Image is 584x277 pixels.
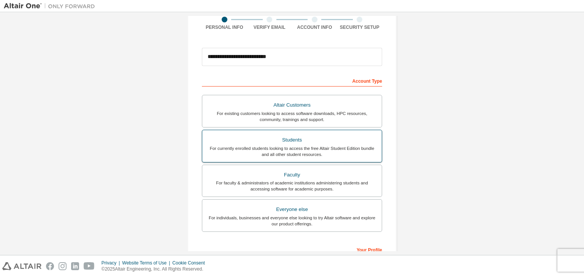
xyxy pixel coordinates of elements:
img: instagram.svg [59,262,67,270]
div: Account Type [202,74,382,87]
img: youtube.svg [84,262,95,270]
div: Security Setup [337,24,382,30]
div: Account Info [292,24,337,30]
div: Website Terms of Use [122,260,172,266]
div: For individuals, businesses and everyone else looking to try Altair software and explore our prod... [207,215,377,227]
img: altair_logo.svg [2,262,41,270]
div: Verify Email [247,24,292,30]
img: facebook.svg [46,262,54,270]
div: For faculty & administrators of academic institutions administering students and accessing softwa... [207,180,377,192]
div: Everyone else [207,204,377,215]
div: Altair Customers [207,100,377,110]
img: linkedin.svg [71,262,79,270]
div: Cookie Consent [172,260,209,266]
div: Personal Info [202,24,247,30]
div: Your Profile [202,243,382,255]
div: For currently enrolled students looking to access the free Altair Student Edition bundle and all ... [207,145,377,157]
div: Privacy [102,260,122,266]
img: Altair One [4,2,99,10]
div: Students [207,135,377,145]
p: © 2025 Altair Engineering, Inc. All Rights Reserved. [102,266,209,272]
div: Faculty [207,170,377,180]
div: For existing customers looking to access software downloads, HPC resources, community, trainings ... [207,110,377,123]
